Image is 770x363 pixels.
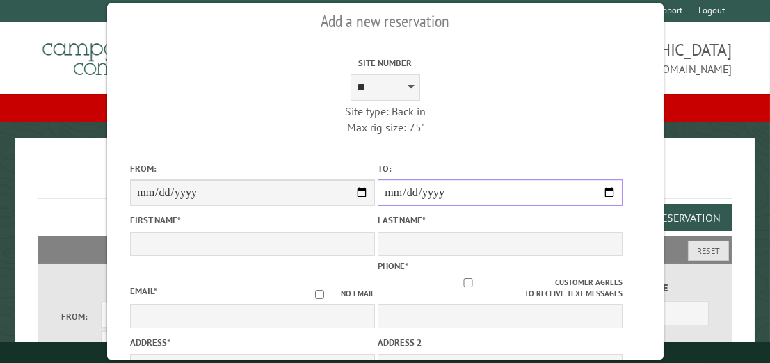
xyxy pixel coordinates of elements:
[380,278,555,287] input: Customer agrees to receive text messages
[378,213,623,227] label: Last Name
[22,36,33,47] img: website_grey.svg
[378,336,623,349] label: Address 2
[262,56,507,70] label: Site Number
[53,82,125,91] div: Domain Overview
[262,120,507,135] div: Max rig size: 75'
[298,290,341,299] input: No email
[378,277,623,300] label: Customer agrees to receive text messages
[130,285,157,297] label: Email
[39,22,68,33] div: v 4.0.25
[378,162,623,175] label: To:
[130,8,641,35] h2: Add a new reservation
[38,27,212,81] img: Campground Commander
[378,260,408,272] label: Phone
[61,310,101,323] label: From:
[138,81,150,92] img: tab_keywords_by_traffic_grey.svg
[130,213,375,227] label: First Name
[22,22,33,33] img: logo_orange.svg
[61,339,101,353] label: To:
[298,288,375,300] label: No email
[130,336,375,349] label: Address
[36,36,153,47] div: Domain: [DOMAIN_NAME]
[688,241,729,261] button: Reset
[262,104,507,119] div: Site type: Back in
[130,162,375,175] label: From:
[38,236,731,263] h2: Filters
[154,82,234,91] div: Keywords by Traffic
[38,81,49,92] img: tab_domain_overview_orange.svg
[38,161,731,199] h1: Reservations
[613,204,732,231] button: Add a Reservation
[61,280,220,296] label: Dates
